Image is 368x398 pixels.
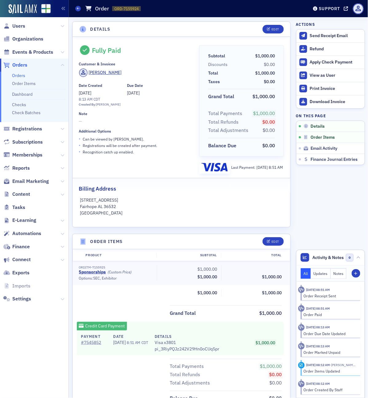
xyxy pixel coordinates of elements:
[155,334,219,339] h4: Details
[208,142,239,149] span: Balance Due
[301,268,311,279] button: All
[231,164,283,170] div: Last Payment:
[303,369,356,374] div: Order Items Updated
[155,334,219,352] div: pi_3RiyPQJz242V29Hn0oCUq5pr
[3,243,30,250] a: Finance
[170,363,204,370] div: Total Payments
[83,136,144,142] p: Can be viewed by [PERSON_NAME] .
[3,269,30,276] a: Exports
[83,143,157,148] p: Registrations will be created after payment.
[12,165,30,172] span: Reports
[263,25,284,33] button: Edit
[298,343,305,350] div: Activity
[79,62,116,66] div: Customer & Invoicee
[296,29,365,42] button: Send Receipt Email
[12,91,33,97] a: Dashboard
[3,62,27,68] a: Orders
[12,73,25,78] a: Orders
[311,268,331,279] button: Updates
[303,331,356,336] div: Order Due Date Updated
[208,118,241,126] span: Total Refunds
[296,56,365,69] button: Apply Check Payment
[3,36,43,42] a: Organizations
[312,254,344,261] span: Activity & Notes
[296,113,365,118] h4: On this page
[262,290,282,296] span: $1,000.00
[303,387,356,393] div: Order Created By Staff
[310,99,361,105] div: Download Invoice
[3,204,25,211] a: Tasks
[170,380,210,387] div: Total Adjustments
[208,93,236,100] span: Grand Total
[12,204,25,211] span: Tasks
[9,4,37,14] img: SailAMX
[264,62,275,67] span: $0.00
[79,142,81,149] span: •
[260,363,282,369] span: $1,000.00
[79,136,81,142] span: •
[208,53,225,59] div: Subtotal
[79,111,88,116] div: Note
[12,62,27,68] span: Orders
[306,325,330,329] time: 3/21/2025 08:13 AM
[12,178,49,185] span: Email Marketing
[127,340,140,345] span: 8:51 AM
[170,363,206,370] span: Total Payments
[92,97,100,102] span: CDT
[296,42,365,56] button: Refund
[311,135,335,140] span: Order Items
[79,276,153,280] div: Options: SEC, Exhibitor
[83,149,134,155] p: Recognition catch up enabled.
[197,274,217,280] span: $1,000.00
[306,288,330,292] time: 7/9/2025 08:51 AM
[3,256,31,263] a: Connect
[310,73,361,78] div: View as User
[201,163,228,172] img: visa
[298,324,305,331] div: Activity
[12,256,31,263] span: Connect
[12,81,36,86] a: Order Items
[330,363,356,367] span: Kristi Gates
[197,290,217,296] span: $1,000.00
[114,6,139,11] span: ORD-7155924
[303,312,356,317] div: Order Paid
[306,363,330,367] time: 3/21/2025 08:12 AM
[263,237,284,246] button: Edit
[113,334,148,339] h4: Date
[303,350,356,355] div: Order Marked Unpaid
[264,79,275,84] span: $0.00
[271,28,279,31] div: Edit
[208,79,220,85] div: Taxes
[256,165,269,170] span: [DATE]
[298,362,305,369] div: Activity
[79,102,96,106] span: Created By:
[208,110,244,117] span: Total Payments
[296,82,365,95] a: Print Invoice
[3,230,41,237] a: Automations
[156,253,221,258] div: Subtotal
[12,283,30,289] span: Imports
[90,26,110,33] h4: Details
[208,61,230,68] span: Discounts
[259,310,282,316] span: $1,000.00
[3,126,42,132] a: Registrations
[12,152,42,158] span: Memberships
[12,126,42,132] span: Registrations
[262,142,275,149] span: $0.00
[80,210,283,216] p: [GEOGRAPHIC_DATA]
[3,283,30,289] a: Imports
[12,217,36,224] span: E-Learning
[81,339,107,346] a: #7545852
[208,127,248,134] div: Total Adjustments
[3,49,53,56] a: Events & Products
[12,139,43,145] span: Subscriptions
[89,69,121,76] div: [PERSON_NAME]
[79,149,81,155] span: •
[298,305,305,312] div: Activity
[310,86,361,91] div: Print Invoice
[12,243,30,250] span: Finance
[12,191,30,198] span: Content
[353,3,364,14] span: Profile
[269,380,282,386] span: $0.00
